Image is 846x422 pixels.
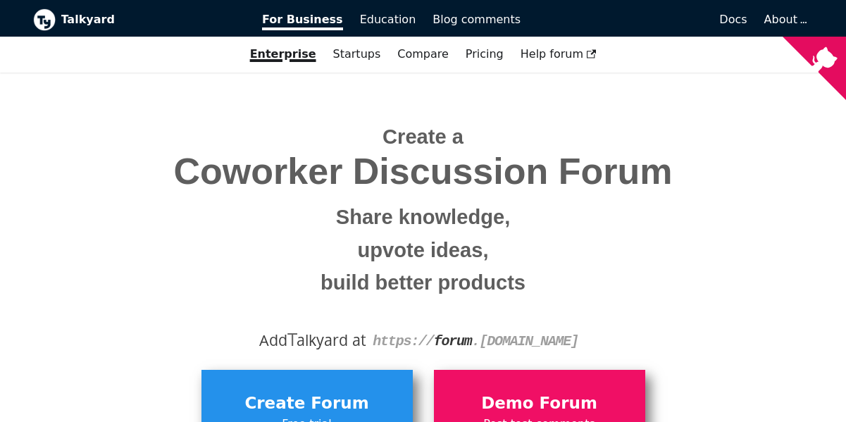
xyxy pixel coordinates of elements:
a: Docs [529,8,756,32]
img: Talkyard logo [33,8,56,31]
a: About [764,13,805,26]
small: build better products [44,266,803,299]
a: For Business [254,8,352,32]
a: Enterprise [242,42,325,66]
small: Share knowledge, [44,201,803,234]
span: Demo Forum [441,390,638,417]
span: For Business [262,13,343,30]
span: T [287,326,297,352]
span: Help forum [521,47,597,61]
a: Talkyard logoTalkyard [33,8,243,31]
span: Coworker Discussion Forum [44,151,803,192]
b: Talkyard [61,11,243,29]
span: Docs [719,13,747,26]
small: upvote ideas, [44,234,803,267]
code: https:// . [DOMAIN_NAME] [373,333,578,349]
strong: forum [434,333,472,349]
span: Create a [382,125,464,148]
a: Pricing [457,42,512,66]
span: Blog comments [433,13,521,26]
a: Blog comments [424,8,529,32]
span: Education [360,13,416,26]
div: Add alkyard at [44,328,803,352]
a: Startups [325,42,390,66]
a: Compare [397,47,449,61]
a: Help forum [512,42,605,66]
a: Education [352,8,425,32]
span: Create Forum [209,390,406,417]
